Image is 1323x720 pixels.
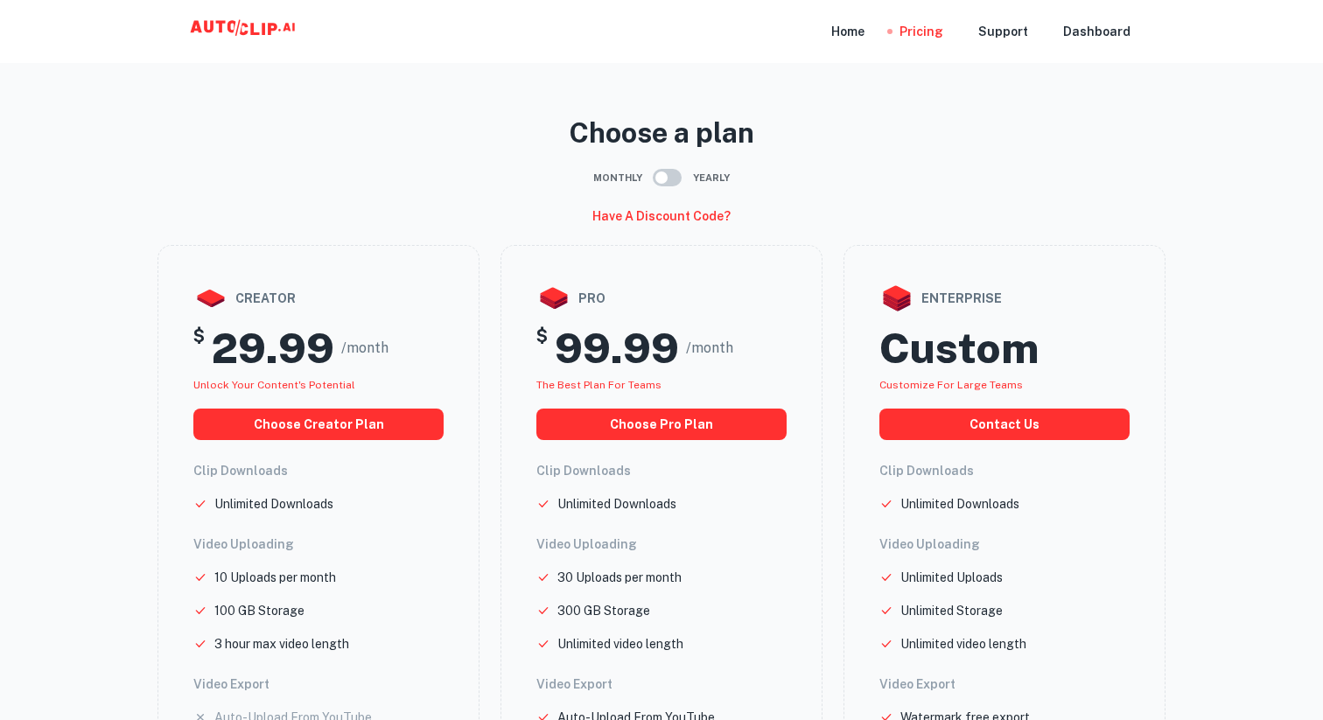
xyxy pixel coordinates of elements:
[536,409,787,440] button: choose pro plan
[879,461,1130,480] h6: Clip Downloads
[557,494,676,514] p: Unlimited Downloads
[193,409,444,440] button: choose creator plan
[193,461,444,480] h6: Clip Downloads
[193,535,444,554] h6: Video Uploading
[557,634,683,654] p: Unlimited video length
[193,379,355,391] span: Unlock your Content's potential
[536,379,661,391] span: The best plan for teams
[585,201,738,231] button: Have a discount code?
[536,461,787,480] h6: Clip Downloads
[536,323,548,374] h5: $
[879,281,1130,316] div: enterprise
[879,535,1130,554] h6: Video Uploading
[900,494,1019,514] p: Unlimited Downloads
[193,675,444,694] h6: Video Export
[157,112,1165,154] p: Choose a plan
[693,171,730,185] span: Yearly
[879,379,1023,391] span: Customize for large teams
[686,338,733,359] span: /month
[341,338,388,359] span: /month
[536,281,787,316] div: pro
[592,206,731,226] h6: Have a discount code?
[536,535,787,554] h6: Video Uploading
[879,675,1130,694] h6: Video Export
[555,323,679,374] h2: 99.99
[193,281,444,316] div: creator
[536,675,787,694] h6: Video Export
[212,323,334,374] h2: 29.99
[593,171,642,185] span: Monthly
[193,323,205,374] h5: $
[900,601,1003,620] p: Unlimited Storage
[879,409,1130,440] button: Contact us
[557,601,650,620] p: 300 GB Storage
[879,323,1039,374] h2: Custom
[214,494,333,514] p: Unlimited Downloads
[214,568,336,587] p: 10 Uploads per month
[214,634,349,654] p: 3 hour max video length
[214,601,304,620] p: 100 GB Storage
[900,634,1026,654] p: Unlimited video length
[900,568,1003,587] p: Unlimited Uploads
[557,568,682,587] p: 30 Uploads per month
